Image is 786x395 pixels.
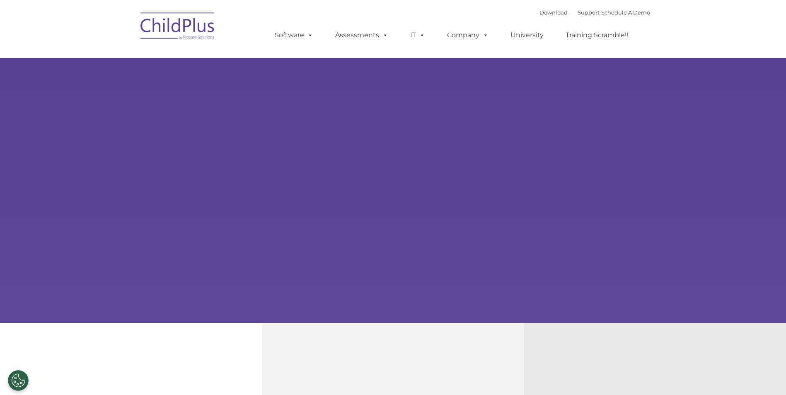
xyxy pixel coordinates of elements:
a: Company [439,27,497,43]
button: Cookies Settings [8,370,29,391]
a: Download [539,9,568,16]
a: Schedule A Demo [601,9,650,16]
a: Assessments [327,27,397,43]
font: | [539,9,650,16]
a: IT [402,27,433,43]
a: Software [266,27,322,43]
a: Training Scramble!! [557,27,636,43]
img: ChildPlus by Procare Solutions [136,7,219,48]
a: Support [578,9,600,16]
a: University [502,27,552,43]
